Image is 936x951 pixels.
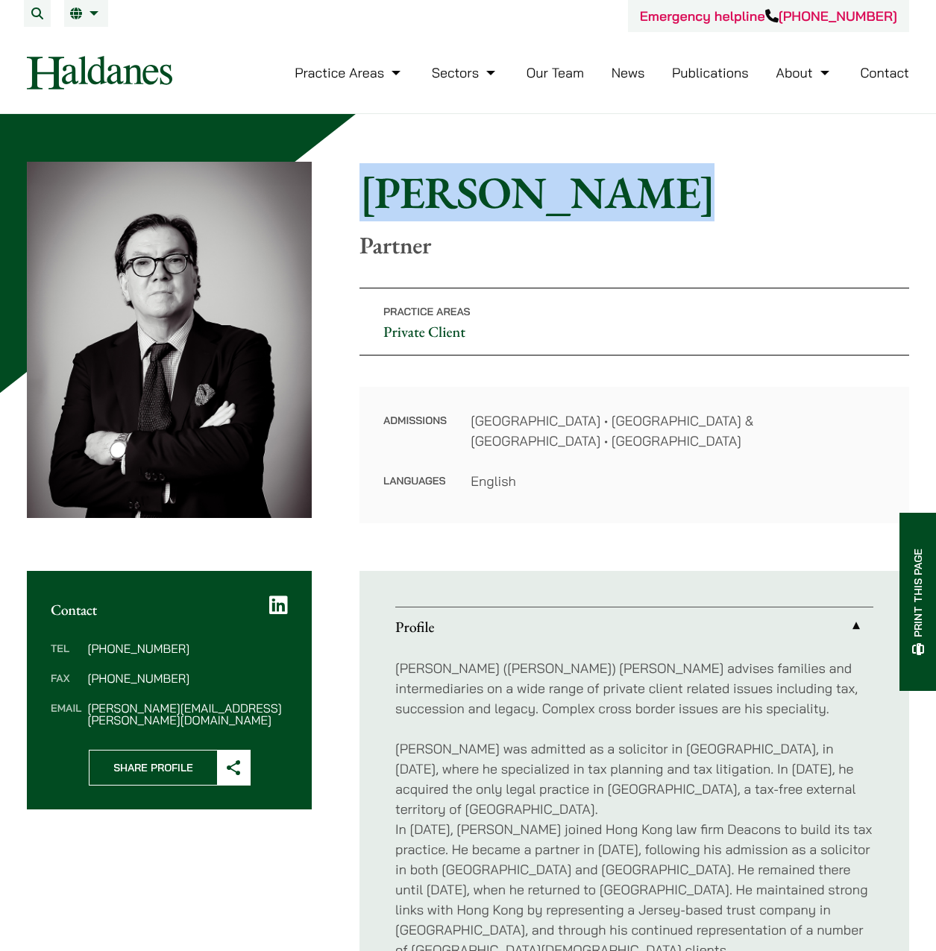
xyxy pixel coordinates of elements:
[51,601,288,619] h2: Contact
[383,322,465,341] a: Private Client
[432,64,499,81] a: Sectors
[87,672,288,684] dd: [PHONE_NUMBER]
[27,56,172,89] img: Logo of Haldanes
[471,471,885,491] dd: English
[89,750,251,786] button: Share Profile
[70,7,102,19] a: EN
[51,642,81,672] dt: Tel
[860,64,909,81] a: Contact
[269,595,288,616] a: LinkedIn
[51,672,81,702] dt: Fax
[359,231,909,259] p: Partner
[51,702,81,726] dt: Email
[87,642,288,654] dd: [PHONE_NUMBER]
[295,64,404,81] a: Practice Areas
[89,751,217,785] span: Share Profile
[383,471,447,491] dt: Languages
[395,658,873,718] p: [PERSON_NAME] ([PERSON_NAME]) [PERSON_NAME] advises families and intermediaries on a wide range o...
[383,305,471,318] span: Practice Areas
[776,64,832,81] a: About
[471,411,885,451] dd: [GEOGRAPHIC_DATA] • [GEOGRAPHIC_DATA] & [GEOGRAPHIC_DATA] • [GEOGRAPHIC_DATA]
[612,64,645,81] a: News
[672,64,749,81] a: Publications
[87,702,288,726] dd: [PERSON_NAME][EMAIL_ADDRESS][PERSON_NAME][DOMAIN_NAME]
[359,165,909,219] h1: [PERSON_NAME]
[383,411,447,471] dt: Admissions
[640,7,897,25] a: Emergency helpline[PHONE_NUMBER]
[527,64,584,81] a: Our Team
[395,607,873,646] a: Profile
